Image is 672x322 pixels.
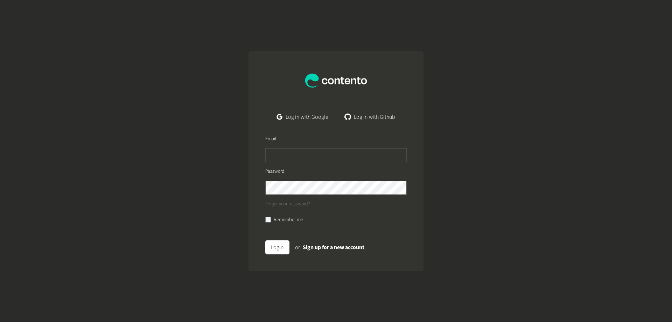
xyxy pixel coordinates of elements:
[303,244,364,251] a: Sign up for a new account
[265,200,310,208] a: Forgot your password?
[265,168,285,175] label: Password
[295,244,300,251] span: or
[274,216,303,224] label: Remember me
[339,110,401,124] a: Log in with Github
[265,135,276,143] label: Email
[271,110,334,124] a: Log in with Google
[265,240,289,254] button: Login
